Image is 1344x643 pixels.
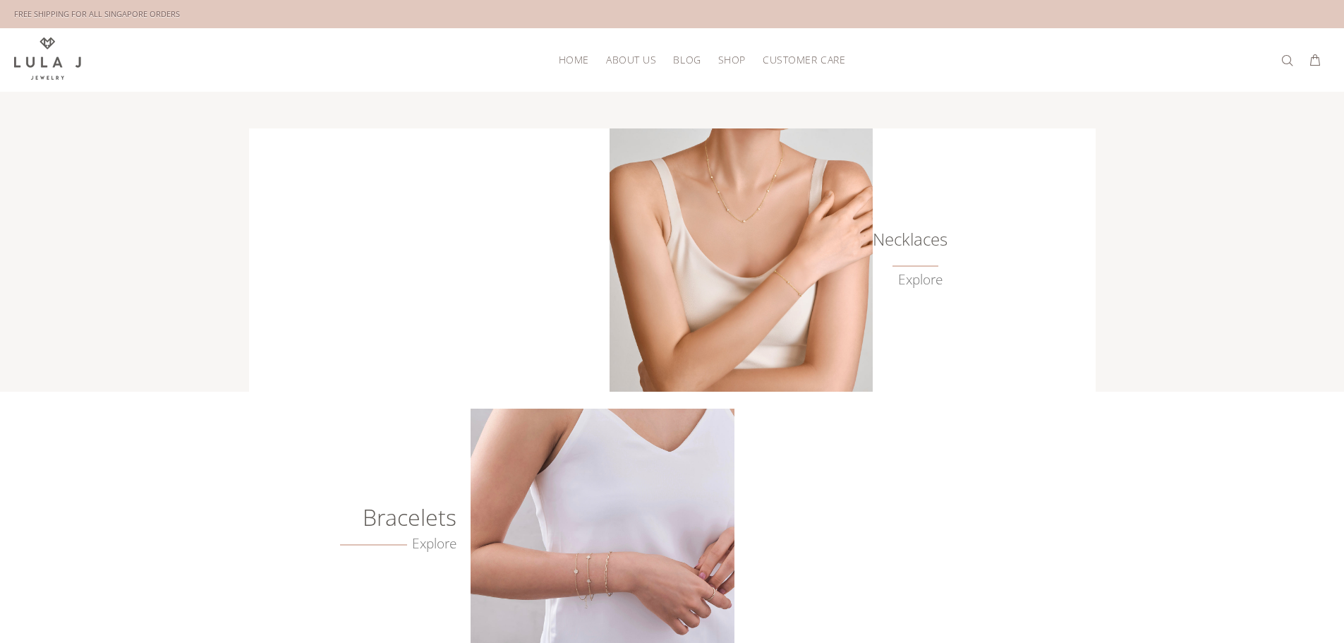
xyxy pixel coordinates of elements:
a: HOME [550,49,598,71]
a: ABOUT US [598,49,665,71]
h6: Necklaces [872,232,943,246]
a: CUSTOMER CARE [754,49,845,71]
span: SHOP [718,54,746,65]
span: HOME [559,54,589,65]
h6: Bracelets [297,510,456,524]
span: ABOUT US [606,54,656,65]
span: BLOG [673,54,701,65]
a: SHOP [710,49,754,71]
a: BLOG [665,49,709,71]
a: Explore [340,536,457,552]
div: FREE SHIPPING FOR ALL SINGAPORE ORDERS [14,6,180,22]
a: Explore [898,272,943,288]
img: Lula J Gold Necklaces Collection [610,128,873,392]
span: CUSTOMER CARE [763,54,845,65]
